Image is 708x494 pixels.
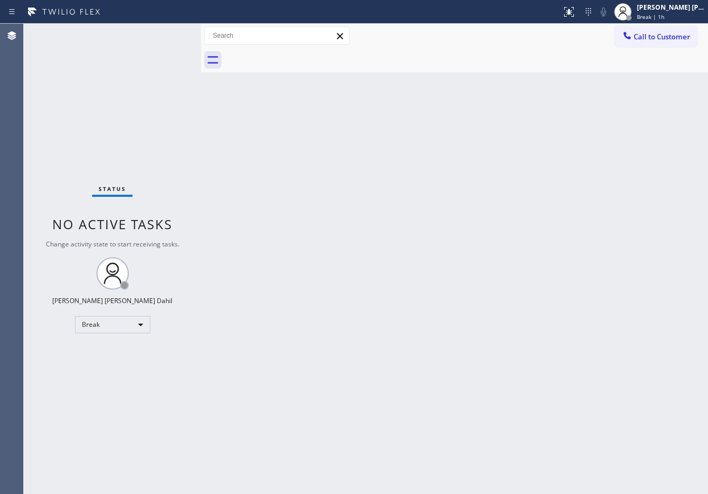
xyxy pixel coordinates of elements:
span: No active tasks [52,215,172,233]
span: Status [99,185,126,193]
div: [PERSON_NAME] [PERSON_NAME] Dahil [637,3,705,12]
span: Break | 1h [637,13,664,20]
button: Mute [596,4,611,19]
div: [PERSON_NAME] [PERSON_NAME] Dahil [52,296,172,305]
input: Search [205,27,349,44]
button: Call to Customer [615,26,697,47]
span: Call to Customer [634,32,690,42]
span: Change activity state to start receiving tasks. [46,239,179,249]
div: Break [75,316,150,333]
